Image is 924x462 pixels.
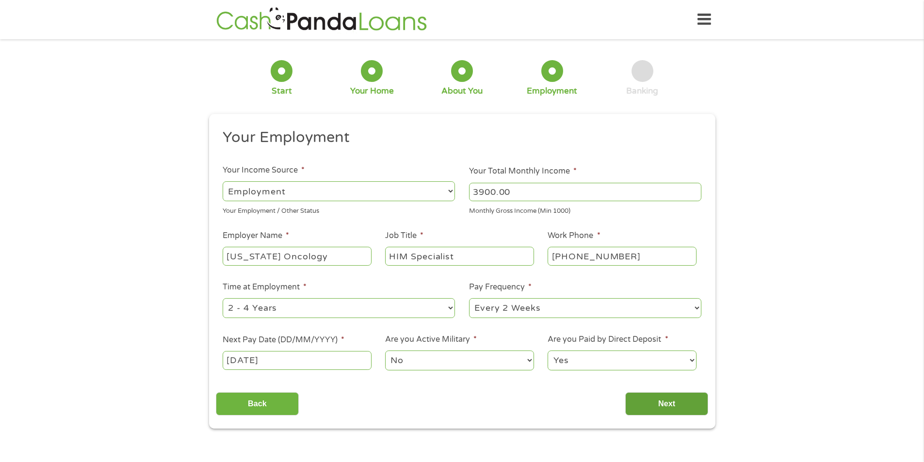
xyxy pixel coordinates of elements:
input: Cashier [385,247,534,265]
label: Your Total Monthly Income [469,166,577,176]
div: Your Home [350,86,394,96]
label: Your Income Source [223,165,305,175]
div: Monthly Gross Income (Min 1000) [469,203,701,216]
input: 1800 [469,183,701,201]
label: Are you Active Military [385,335,477,345]
label: Are you Paid by Direct Deposit [548,335,668,345]
div: Employment [527,86,577,96]
input: Next [625,392,708,416]
input: Back [216,392,299,416]
input: Walmart [223,247,371,265]
label: Pay Frequency [469,282,532,292]
input: (231) 754-4010 [548,247,696,265]
div: Banking [626,86,658,96]
div: Your Employment / Other Status [223,203,455,216]
input: Use the arrow keys to pick a date [223,351,371,369]
h2: Your Employment [223,128,694,147]
div: About You [441,86,483,96]
label: Employer Name [223,231,289,241]
div: Start [272,86,292,96]
label: Time at Employment [223,282,307,292]
label: Job Title [385,231,423,241]
label: Work Phone [548,231,600,241]
img: GetLoanNow Logo [213,6,430,33]
label: Next Pay Date (DD/MM/YYYY) [223,335,344,345]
